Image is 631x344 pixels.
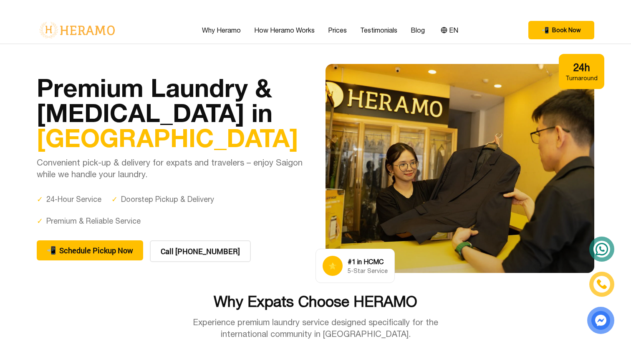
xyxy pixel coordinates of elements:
div: Premium & Reliable Service [37,215,141,227]
a: Prices [328,25,347,35]
a: How Heramo Works [254,25,315,35]
button: EN [438,25,461,36]
a: Why Heramo [202,25,241,35]
img: phone-icon [597,280,607,289]
span: ✓ [37,194,43,205]
a: Testimonials [360,25,397,35]
img: logo-with-text.png [37,21,117,39]
div: Doorstep Pickup & Delivery [111,194,214,205]
span: star [328,261,337,271]
span: phone [542,26,549,34]
h2: Why Expats Choose HERAMO [37,293,594,310]
span: ✓ [37,215,43,227]
span: [GEOGRAPHIC_DATA] [37,122,298,153]
div: 24h [565,61,598,74]
span: ✓ [111,194,118,205]
button: Call [PHONE_NUMBER] [150,240,251,262]
p: Experience premium laundry service designed specifically for the international community in [GEOG... [175,316,456,340]
div: 24-Hour Service [37,194,101,205]
h1: Premium Laundry & [MEDICAL_DATA] in [37,75,305,150]
div: #1 in HCMC [348,257,388,267]
div: Turnaround [565,74,598,82]
button: phone Schedule Pickup Now [37,240,143,260]
p: Convenient pick-up & delivery for expats and travelers – enjoy Saigon while we handle your laundry. [37,157,305,180]
a: phone-icon [591,273,613,296]
span: phone [47,245,56,256]
span: Book Now [552,26,581,34]
a: Blog [411,25,425,35]
div: 5-Star Service [348,267,388,275]
button: phone Book Now [528,21,594,39]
